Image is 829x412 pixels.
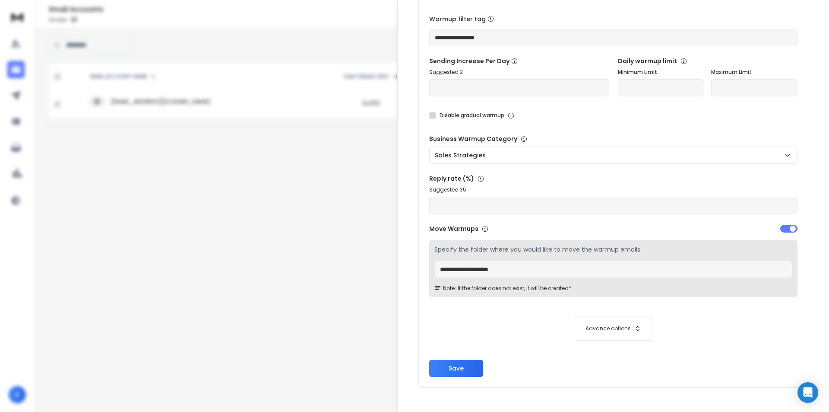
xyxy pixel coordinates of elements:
p: Move Warmups [429,224,611,233]
label: Disable gradual warmup [440,112,504,119]
p: Reply rate (%) [429,174,797,183]
p: Specify the folder where you would like to move the warmup emails. [434,245,792,254]
button: Save [429,360,483,377]
span: Note: [434,285,456,292]
p: Advance options [585,325,631,332]
div: Open Intercom Messenger [797,382,818,403]
label: Minimum Limit [618,69,704,76]
p: Daily warmup limit [618,57,798,65]
button: Advance options [438,316,789,341]
p: Sales Strategies [435,151,489,160]
label: Warmup filter tag [429,16,797,22]
p: If the folder does not exist, it will be created [458,285,569,292]
p: Business Warmup Category [429,134,797,143]
p: Suggested 2 [429,69,609,76]
p: Sending Increase Per Day [429,57,609,65]
p: Suggested 35 [429,186,797,193]
label: Maximum Limit [711,69,797,76]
